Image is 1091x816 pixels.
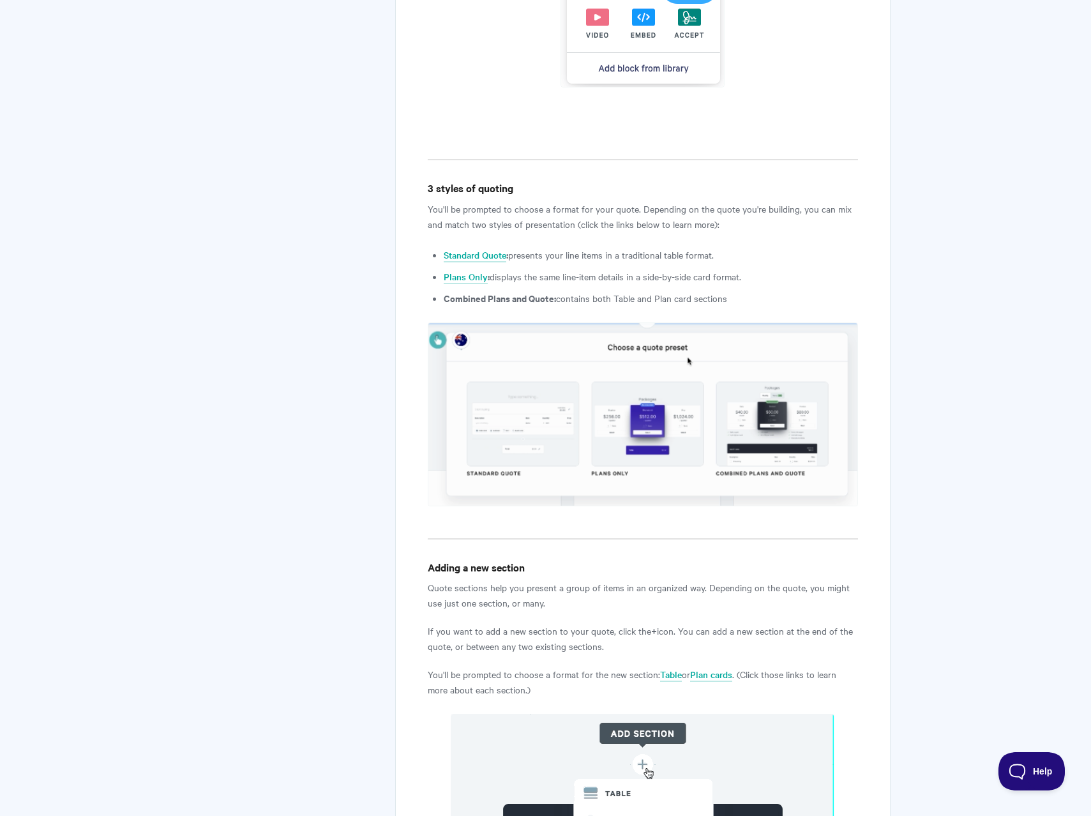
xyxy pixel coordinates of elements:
p: If you want to add a new section to your quote, click the icon. You can add a new section at the ... [428,623,857,654]
li: presents your line items in a traditional table format. [444,247,857,262]
a: Plans Only [444,270,488,284]
a: Plan cards [690,668,732,682]
li: contains both Table and Plan card sections [444,291,857,306]
p: You'll be prompted to choose a format for your quote. Depending on the quote you're building, you... [428,201,857,232]
iframe: Toggle Customer Support [998,752,1065,790]
strong: : [506,248,508,261]
h4: Adding a new section [428,559,857,575]
li: displays the same line-item details in a side-by-side card format. [444,269,857,284]
p: Quote sections help you present a group of items in an organized way. Depending on the quote, you... [428,580,857,610]
strong: Combined Plans and Quote: [444,291,556,305]
img: file-iUD15ntJkS.png [428,322,857,506]
a: Table [660,668,682,682]
p: You'll be prompted to choose a format for the new section: or . (Click those links to learn more ... [428,667,857,697]
strong: + [651,624,657,637]
h4: 3 styles of quoting [428,180,857,196]
a: Standard Quote [444,248,506,262]
strong: : [488,269,490,283]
